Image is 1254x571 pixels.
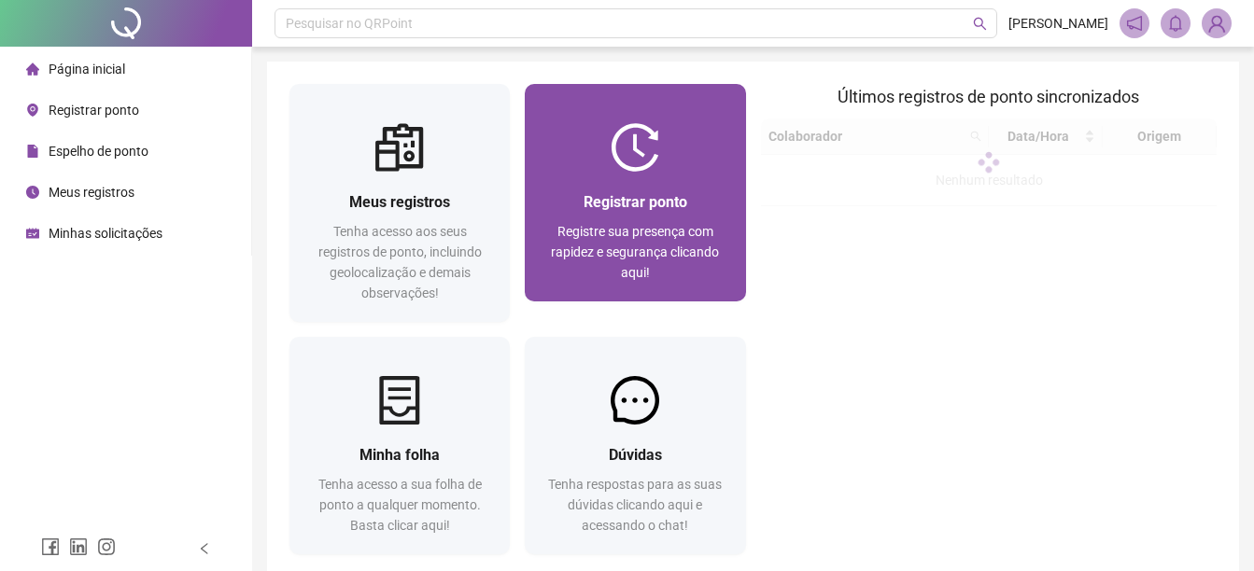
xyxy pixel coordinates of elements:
[198,542,211,555] span: left
[1203,9,1231,37] img: 91928
[49,144,148,159] span: Espelho de ponto
[551,224,719,280] span: Registre sua presença com rapidez e segurança clicando aqui!
[26,186,39,199] span: clock-circle
[97,537,116,556] span: instagram
[973,17,987,31] span: search
[41,537,60,556] span: facebook
[359,446,440,464] span: Minha folha
[1167,15,1184,32] span: bell
[49,62,125,77] span: Página inicial
[609,446,662,464] span: Dúvidas
[318,224,482,300] span: Tenha acesso aos seus registros de ponto, incluindo geolocalização e demais observações!
[525,84,745,301] a: Registrar pontoRegistre sua presença com rapidez e segurança clicando aqui!
[1126,15,1143,32] span: notification
[289,84,510,322] a: Meus registrosTenha acesso aos seus registros de ponto, incluindo geolocalização e demais observa...
[584,193,687,211] span: Registrar ponto
[1008,13,1108,34] span: [PERSON_NAME]
[289,337,510,554] a: Minha folhaTenha acesso a sua folha de ponto a qualquer momento. Basta clicar aqui!
[49,103,139,118] span: Registrar ponto
[26,227,39,240] span: schedule
[69,537,88,556] span: linkedin
[49,185,134,200] span: Meus registros
[49,226,162,241] span: Minhas solicitações
[525,337,745,554] a: DúvidasTenha respostas para as suas dúvidas clicando aqui e acessando o chat!
[838,87,1139,106] span: Últimos registros de ponto sincronizados
[26,145,39,158] span: file
[26,104,39,117] span: environment
[349,193,450,211] span: Meus registros
[548,477,722,533] span: Tenha respostas para as suas dúvidas clicando aqui e acessando o chat!
[26,63,39,76] span: home
[318,477,482,533] span: Tenha acesso a sua folha de ponto a qualquer momento. Basta clicar aqui!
